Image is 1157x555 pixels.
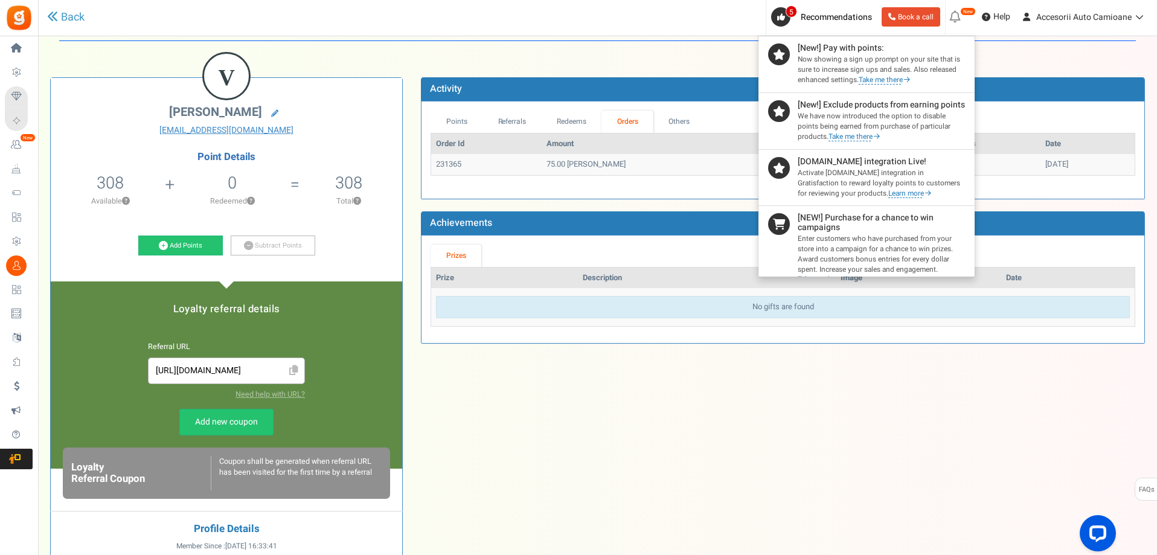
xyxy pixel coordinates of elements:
b: Achievements [430,216,492,230]
p: Available [57,196,164,207]
a: Points [431,111,482,133]
a: Learn more [888,190,932,198]
small: We have now introduced the option to disable points being earned from purchase of particular prod... [798,111,950,142]
th: Date [1001,268,1135,289]
a: Help [977,7,1015,27]
a: Others [653,111,705,133]
small: Activate [DOMAIN_NAME] integration in Gratisfaction to reward loyalty points to customers for rev... [798,168,960,199]
td: 75.00 [PERSON_NAME] [542,154,798,175]
span: Recommendations [801,11,872,24]
a: Referrals [482,111,542,133]
a: Add Points [138,236,223,256]
em: New [960,7,976,16]
h4: Profile Details [60,524,393,535]
span: 308 [97,171,124,195]
b: Activity [430,82,462,96]
a: Redeems [542,111,602,133]
div: Coupon shall be generated when referral URL has been visited for the first time by a referral [211,456,382,490]
a: Take me there [798,275,850,284]
button: ? [353,197,361,205]
a: Add new coupon [179,409,274,435]
th: Order Id [431,133,541,155]
th: Points [949,133,1040,155]
h4: [New!] Exclude products from earning points [798,100,965,109]
h4: [NEW!] Purchase for a chance to win campaigns [798,213,965,232]
div: No gifts are found [436,296,1130,318]
div: [DATE] [1045,159,1130,170]
img: Gratisfaction [5,4,33,31]
a: Orders [601,111,653,133]
td: 231365 [431,154,541,175]
th: Amount [542,133,798,155]
a: 5 Recommendations [771,7,877,27]
th: Image [836,268,1001,289]
span: [DATE] 16:33:41 [225,541,277,551]
h4: [New!] Pay with points: [798,43,965,53]
a: Back [47,10,85,25]
a: Take me there [828,133,881,141]
h6: Referral URL [148,343,305,351]
p: Total [301,196,396,207]
th: Prize [431,268,577,289]
h5: 0 [228,174,237,192]
a: Subtract Points [231,236,315,256]
h4: Point Details [51,152,402,162]
a: Prizes [431,245,481,267]
span: Click to Copy [284,361,303,382]
a: [EMAIL_ADDRESS][DOMAIN_NAME] [60,124,393,136]
span: [PERSON_NAME] [169,103,262,121]
h4: [DOMAIN_NAME] integration Live! [798,157,965,166]
a: Book a call [882,7,940,27]
small: Now showing a sign up prompt on your site that is sure to increase sign ups and sales. Also relea... [798,54,960,85]
h5: 308 [335,174,362,192]
span: Help [990,11,1010,23]
em: New [20,133,36,142]
button: ? [247,197,255,205]
a: Take me there [859,76,911,85]
span: Member Since : [176,541,277,551]
a: Need help with URL? [236,389,305,400]
p: Redeemed [176,196,289,207]
button: ? [122,197,130,205]
a: New [5,135,33,155]
small: Enter customers who have purchased from your store into a campaign for a chance to win prizes. Aw... [798,234,953,284]
span: 5 [786,5,797,18]
th: Description [578,268,836,289]
figcaption: V [204,54,249,101]
th: Date [1040,133,1135,155]
h6: Loyalty Referral Coupon [71,462,211,484]
span: FAQs [1138,478,1155,501]
td: 208 [949,154,1040,175]
h5: Loyalty referral details [63,304,390,315]
span: Accesorii Auto Camioane [1036,11,1132,24]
